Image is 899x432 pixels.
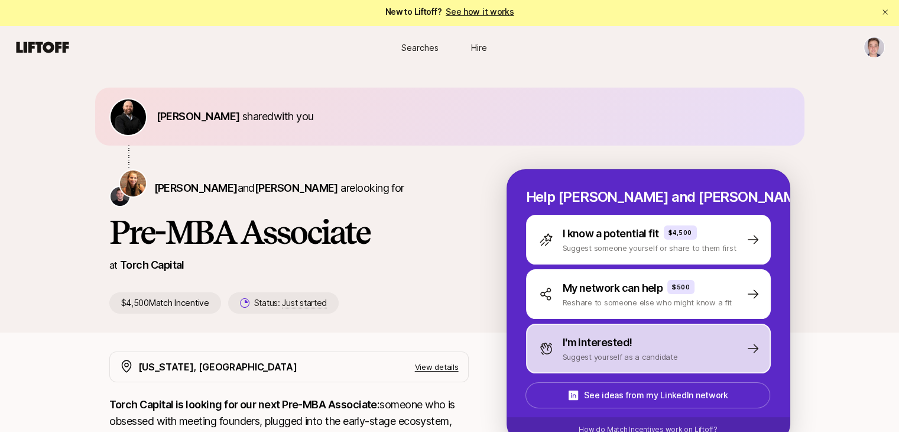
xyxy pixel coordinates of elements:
[668,228,692,237] p: $4,500
[120,170,146,196] img: Katie Reiner
[563,280,663,296] p: My network can help
[154,182,238,194] span: [PERSON_NAME]
[446,7,514,17] a: See how it works
[120,259,184,271] a: Torch Capital
[157,110,240,122] span: [PERSON_NAME]
[401,41,439,54] span: Searches
[391,37,450,59] a: Searches
[274,110,314,122] span: with you
[138,359,297,375] p: [US_STATE], [GEOGRAPHIC_DATA]
[563,334,632,351] p: I'm interested!
[584,388,728,402] p: See ideas from my LinkedIn network
[385,5,514,19] span: New to Liftoff?
[109,214,469,250] h1: Pre-MBA Associate
[672,282,690,292] p: $500
[563,242,736,254] p: Suggest someone yourself or share to them first
[526,189,771,205] p: Help [PERSON_NAME] and [PERSON_NAME] hire
[109,398,380,411] strong: Torch Capital is looking for our next Pre-MBA Associate:
[282,298,327,308] span: Just started
[864,37,884,57] img: Jack Pitts
[563,225,659,242] p: I know a potential fit
[415,361,459,373] p: View details
[563,351,678,363] p: Suggest yourself as a candidate
[864,37,885,58] button: Jack Pitts
[471,41,487,54] span: Hire
[255,182,338,194] span: [PERSON_NAME]
[157,108,319,125] p: shared
[109,257,118,273] p: at
[450,37,509,59] a: Hire
[111,187,129,206] img: Christopher Harper
[254,296,327,310] p: Status:
[563,296,732,308] p: Reshare to someone else who might know a fit
[237,182,337,194] span: and
[154,180,404,196] p: are looking for
[109,292,221,314] p: $4,500 Match Incentive
[111,99,146,135] img: 94a5306b_a79e_4fc3_8249_2e7f8964234f.jpg
[525,382,770,408] button: See ideas from my LinkedIn network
